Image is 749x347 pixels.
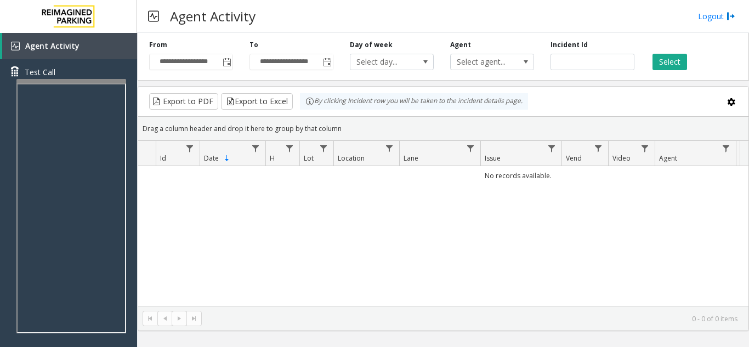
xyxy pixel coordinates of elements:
[463,141,478,156] a: Lane Filter Menu
[544,141,559,156] a: Issue Filter Menu
[485,153,501,163] span: Issue
[148,3,159,30] img: pageIcon
[719,141,734,156] a: Agent Filter Menu
[220,54,232,70] span: Toggle popup
[338,153,365,163] span: Location
[25,41,80,51] span: Agent Activity
[160,153,166,163] span: Id
[652,54,687,70] button: Select
[223,154,231,163] span: Sortable
[2,33,137,59] a: Agent Activity
[591,141,606,156] a: Vend Filter Menu
[300,93,528,110] div: By clicking Incident row you will be taken to the incident details page.
[350,54,417,70] span: Select day...
[164,3,261,30] h3: Agent Activity
[149,40,167,50] label: From
[305,97,314,106] img: infoIcon.svg
[304,153,314,163] span: Lot
[612,153,631,163] span: Video
[404,153,418,163] span: Lane
[698,10,735,22] a: Logout
[221,93,293,110] button: Export to Excel
[350,40,393,50] label: Day of week
[321,54,333,70] span: Toggle popup
[638,141,652,156] a: Video Filter Menu
[282,141,297,156] a: H Filter Menu
[270,153,275,163] span: H
[208,314,737,323] kendo-pager-info: 0 - 0 of 0 items
[149,93,218,110] button: Export to PDF
[316,141,331,156] a: Lot Filter Menu
[138,119,748,138] div: Drag a column header and drop it here to group by that column
[249,40,258,50] label: To
[25,66,55,78] span: Test Call
[204,153,219,163] span: Date
[183,141,197,156] a: Id Filter Menu
[450,40,471,50] label: Agent
[451,54,517,70] span: Select agent...
[382,141,397,156] a: Location Filter Menu
[566,153,582,163] span: Vend
[659,153,677,163] span: Agent
[248,141,263,156] a: Date Filter Menu
[551,40,588,50] label: Incident Id
[138,141,748,306] div: Data table
[727,10,735,22] img: logout
[11,42,20,50] img: 'icon'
